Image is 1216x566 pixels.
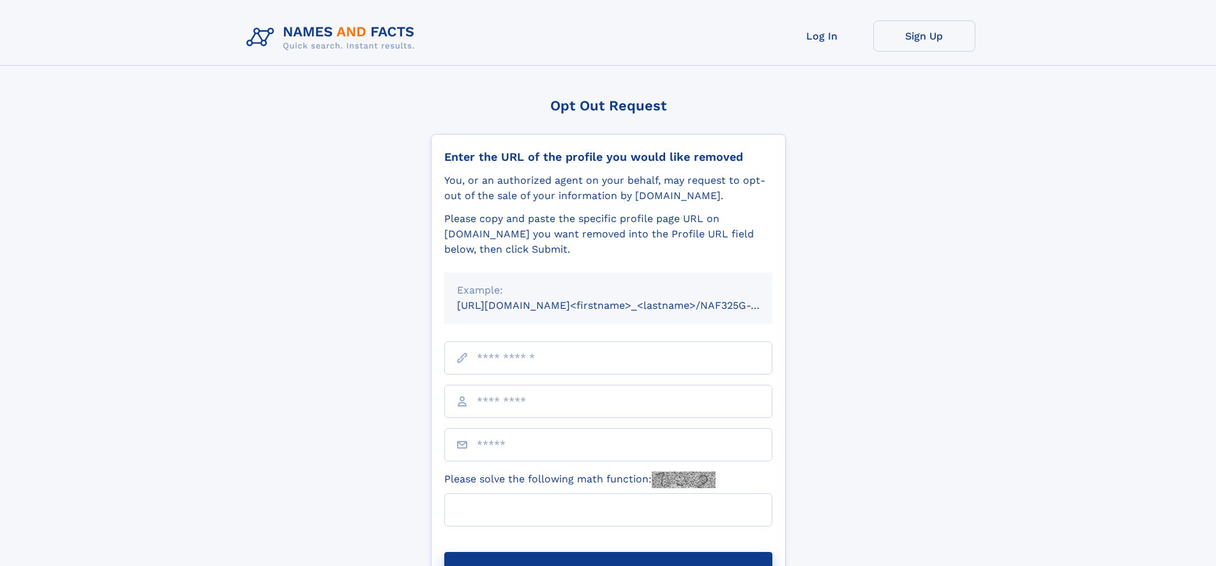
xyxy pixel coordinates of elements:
[457,299,797,311] small: [URL][DOMAIN_NAME]<firstname>_<lastname>/NAF325G-xxxxxxxx
[431,98,786,114] div: Opt Out Request
[457,283,760,298] div: Example:
[771,20,873,52] a: Log In
[444,211,772,257] div: Please copy and paste the specific profile page URL on [DOMAIN_NAME] you want removed into the Pr...
[241,20,425,55] img: Logo Names and Facts
[444,150,772,164] div: Enter the URL of the profile you would like removed
[444,173,772,204] div: You, or an authorized agent on your behalf, may request to opt-out of the sale of your informatio...
[873,20,975,52] a: Sign Up
[444,472,716,488] label: Please solve the following math function:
